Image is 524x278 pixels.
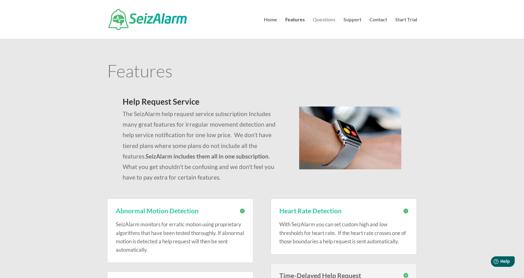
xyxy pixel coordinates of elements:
p: With SeizAlarm you can set custom high and low thresholds for heart rate. If the heart rate cross... [279,220,408,245]
h2: Help Request Service [123,98,284,109]
a: Contact [369,17,387,39]
strong: SeizAlarm includes them all in one subscription [146,153,269,160]
a: Start Trial [395,17,417,39]
iframe: Help widget launcher [469,254,517,271]
img: SeizAlarm [108,9,187,30]
a: Questions [313,17,335,39]
h1: Features [107,62,417,82]
a: Home [264,17,277,39]
p: The SeizAlarm help request service subscription Includes many great features for irregular moveme... [123,109,284,183]
img: seizalarm-on-wrist [299,106,402,169]
h3: Abnormal Motion Detection [116,207,245,214]
p: SeizAlarm monitors for erratic motion using proprietary algorithms that have been tested thorough... [116,220,245,254]
a: Features [285,17,305,39]
h3: Heart Rate Detection [279,207,408,214]
a: Support [343,17,361,39]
